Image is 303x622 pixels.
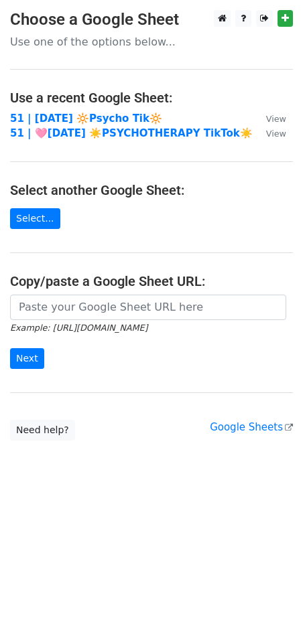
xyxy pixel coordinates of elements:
h3: Choose a Google Sheet [10,10,293,29]
h4: Copy/paste a Google Sheet URL: [10,273,293,289]
h4: Select another Google Sheet: [10,182,293,198]
a: Need help? [10,420,75,441]
small: View [266,129,286,139]
h4: Use a recent Google Sheet: [10,90,293,106]
a: Select... [10,208,60,229]
a: 51 | [DATE] 🔆Psycho Tik🔆 [10,112,162,125]
a: View [253,112,286,125]
a: View [253,127,286,139]
p: Use one of the options below... [10,35,293,49]
small: View [266,114,286,124]
a: 51 | 🩷[DATE] ☀️PSYCHOTHERAPY TikTok☀️ [10,127,253,139]
input: Next [10,348,44,369]
small: Example: [URL][DOMAIN_NAME] [10,323,147,333]
input: Paste your Google Sheet URL here [10,295,286,320]
a: Google Sheets [210,421,293,433]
